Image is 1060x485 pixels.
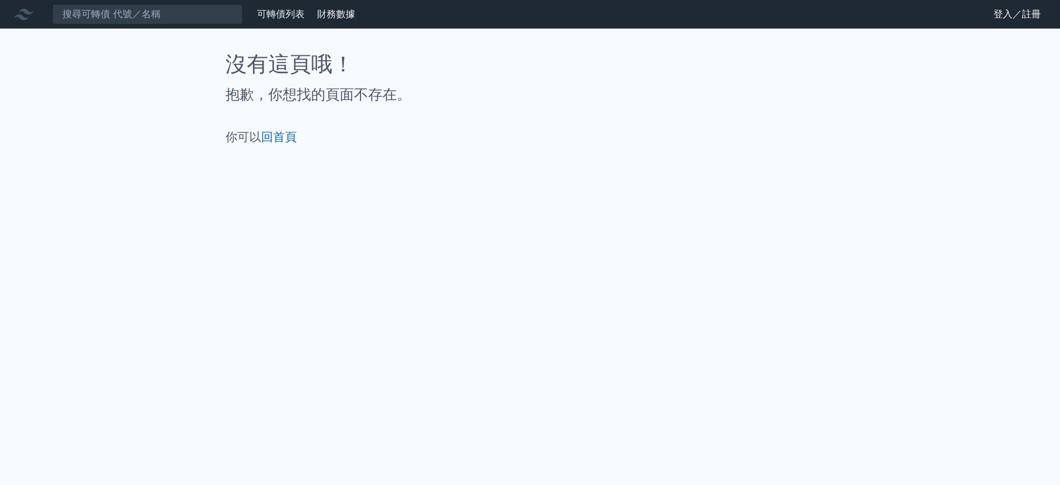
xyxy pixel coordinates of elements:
[52,4,243,24] input: 搜尋可轉債 代號／名稱
[257,8,305,20] a: 可轉債列表
[225,52,835,76] h1: 沒有這頁哦！
[317,8,355,20] a: 財務數據
[225,129,835,145] p: 你可以
[261,130,297,144] a: 回首頁
[225,86,835,105] h2: 抱歉，你想找的頁面不存在。
[984,5,1050,24] a: 登入／註冊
